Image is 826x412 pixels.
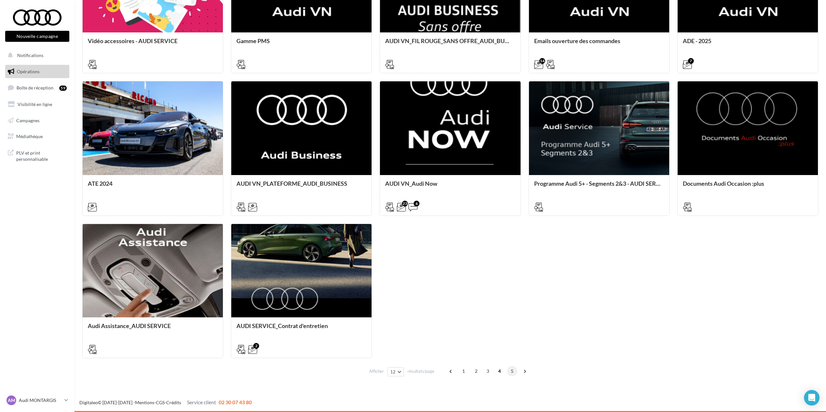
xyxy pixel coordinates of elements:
span: résultats/page [407,368,434,374]
a: Opérations [4,65,71,78]
span: 5 [507,366,517,376]
span: © [DATE]-[DATE] - - - [79,400,252,405]
div: AUDI VN_Audi Now [385,180,515,193]
span: Opérations [17,69,40,74]
span: 02 30 07 43 80 [219,399,252,405]
a: Boîte de réception59 [4,81,71,95]
a: Crédits [166,400,181,405]
a: Visibilité en ligne [4,98,71,111]
span: Campagnes [16,117,40,123]
a: Mentions [135,400,154,405]
div: Gamme PMS [236,38,366,51]
div: 6 [414,201,419,206]
div: AUDI VN_PLATEFORME_AUDI_BUSINESS [236,180,366,193]
div: Emails ouverture des commandes [534,38,664,51]
span: Service client [187,399,216,405]
div: Audi Assistance_AUDI SERVICE [88,323,218,335]
div: 2 [253,343,259,349]
span: Médiathèque [16,134,43,139]
div: Open Intercom Messenger [804,390,820,406]
span: 3 [483,366,493,376]
span: PLV et print personnalisable [16,148,67,162]
div: 7 [688,58,694,64]
button: Nouvelle campagne [5,31,69,42]
span: 1 [458,366,469,376]
button: 12 [387,367,404,376]
span: 4 [494,366,505,376]
div: 14 [539,58,545,64]
div: ATE 2024 [88,180,218,193]
p: Audi MONTARGIS [19,397,62,404]
span: 2 [471,366,481,376]
div: Documents Audi Occasion :plus [683,180,813,193]
div: ADE - 2025 [683,38,813,51]
span: Boîte de réception [17,85,53,90]
div: 59 [59,86,67,91]
a: AM Audi MONTARGIS [5,394,69,406]
a: Campagnes [4,114,71,127]
span: AM [8,397,15,404]
button: Notifications [4,49,68,62]
a: PLV et print personnalisable [4,146,71,165]
span: Visibilité en ligne [17,101,52,107]
span: 12 [390,369,396,374]
div: AUDI SERVICE_Contrat d'entretien [236,323,366,335]
span: Notifications [17,53,43,58]
div: 23 [402,201,408,206]
div: Programme Audi 5+ - Segments 2&3 - AUDI SERVICE [534,180,664,193]
a: Médiathèque [4,130,71,143]
div: AUDI VN_FIL ROUGE_SANS OFFRE_AUDI_BUSINESS [385,38,515,51]
a: CGS [156,400,165,405]
a: Digitaleo [79,400,98,405]
div: Vidéo accessoires - AUDI SERVICE [88,38,218,51]
span: Afficher [369,368,384,374]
